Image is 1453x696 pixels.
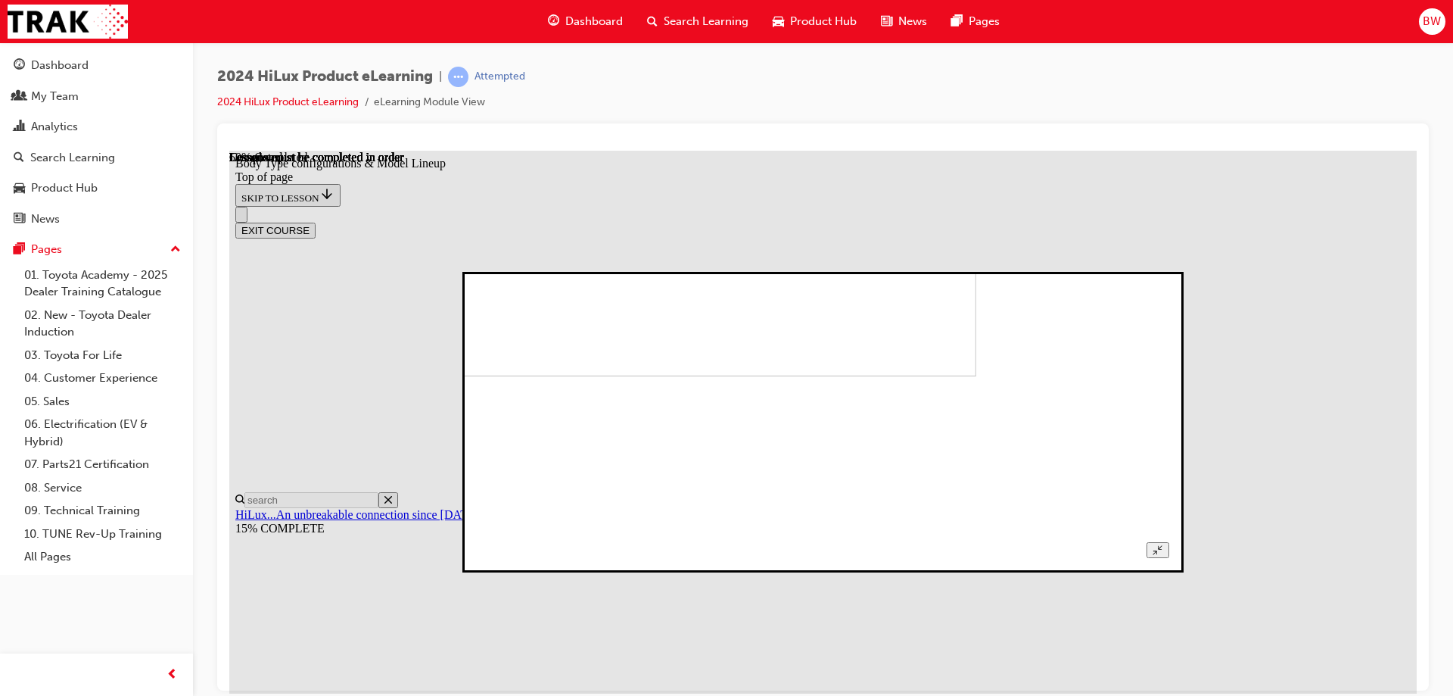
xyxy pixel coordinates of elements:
span: search-icon [647,12,658,31]
div: News [31,211,60,228]
a: 03. Toyota For Life [18,344,187,367]
span: pages-icon [951,12,963,31]
div: Attempted [474,70,525,84]
span: car-icon [14,182,25,195]
span: learningRecordVerb_ATTEMPT-icon [448,67,468,87]
span: prev-icon [166,666,178,685]
button: Unzoom image [917,392,939,407]
span: guage-icon [548,12,559,31]
a: search-iconSearch Learning [635,6,761,37]
span: | [439,68,442,86]
span: news-icon [881,12,892,31]
a: 04. Customer Experience [18,367,187,390]
span: BW [1423,13,1441,30]
div: Product Hub [31,179,98,197]
a: 09. Technical Training [18,499,187,523]
span: search-icon [14,151,24,165]
span: Pages [969,13,1000,30]
button: Pages [6,236,187,264]
span: News [898,13,927,30]
div: Search Learning [30,149,115,167]
a: 07. Parts21 Certification [18,453,187,476]
span: up-icon [170,240,181,260]
div: Dashboard [31,57,89,74]
button: BW [1419,8,1445,35]
a: My Team [6,83,187,111]
img: Trak [8,5,128,39]
a: Analytics [6,113,187,141]
span: 2024 HiLux Product eLearning [217,68,433,86]
a: news-iconNews [869,6,939,37]
a: 2024 HiLux Product eLearning [217,95,359,108]
span: people-icon [14,90,25,104]
li: eLearning Module View [374,94,485,111]
a: 01. Toyota Academy - 2025 Dealer Training Catalogue [18,264,187,304]
a: Search Learning [6,144,187,172]
a: 02. New - Toyota Dealer Induction [18,304,187,344]
a: News [6,205,187,233]
a: Product Hub [6,174,187,202]
a: 06. Electrification (EV & Hybrid) [18,413,187,453]
a: 05. Sales [18,390,187,414]
span: pages-icon [14,243,25,257]
a: 08. Service [18,476,187,500]
span: news-icon [14,213,25,226]
span: Search Learning [664,13,748,30]
a: Dashboard [6,51,187,80]
span: Product Hub [790,13,857,30]
div: Pages [31,241,62,258]
div: My Team [31,88,79,105]
span: car-icon [773,12,784,31]
a: 10. TUNE Rev-Up Training [18,523,187,546]
button: DashboardMy TeamAnalyticsSearch LearningProduct HubNews [6,48,187,236]
a: guage-iconDashboard [536,6,635,37]
div: Analytics [31,118,78,136]
a: All Pages [18,545,187,569]
span: Dashboard [565,13,623,30]
span: chart-icon [14,120,25,134]
a: car-iconProduct Hub [761,6,869,37]
span: guage-icon [14,59,25,73]
a: pages-iconPages [939,6,1012,37]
